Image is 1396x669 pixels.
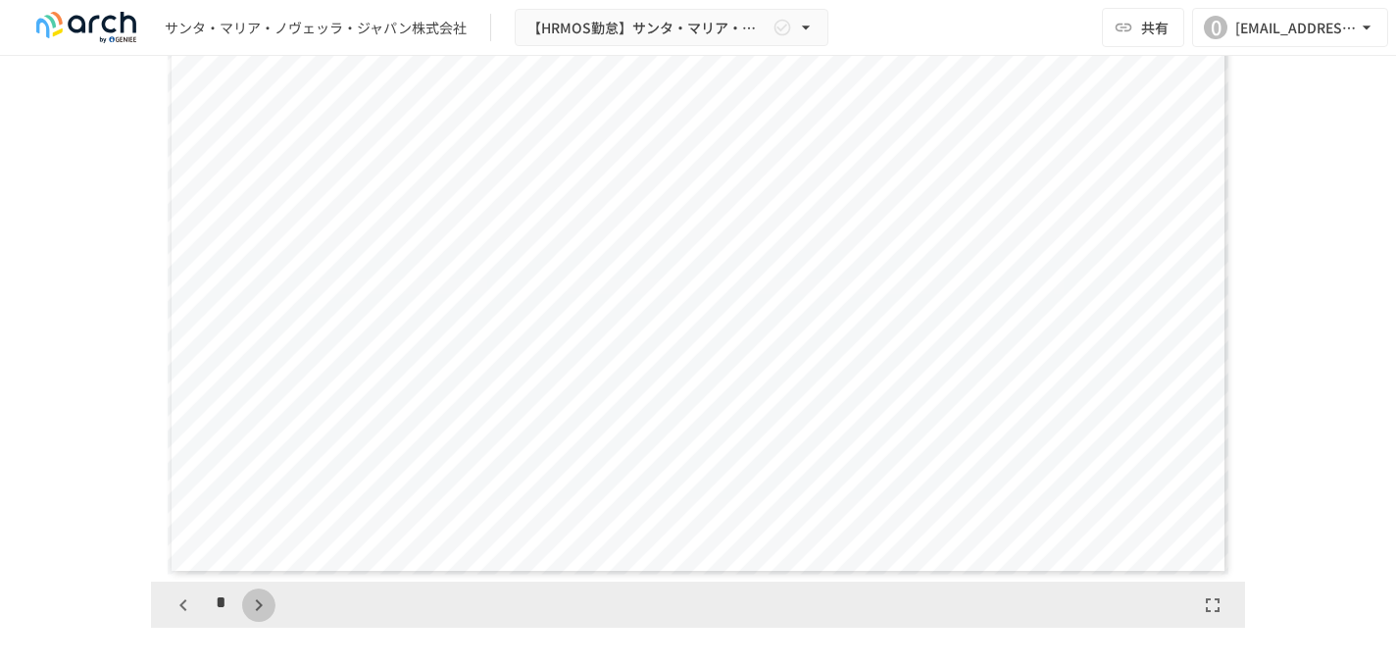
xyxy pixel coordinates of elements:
[165,18,467,38] div: サンタ・マリア・ノヴェッラ・ジャパン株式会社
[1192,8,1388,47] button: 0[EMAIL_ADDRESS][DOMAIN_NAME]
[1141,17,1169,38] span: 共有
[1102,8,1184,47] button: 共有
[515,9,828,47] button: 【HRMOS勤怠】サンタ・マリア・ノヴェッラ・ジャパン株式会社_初期設定サポート
[1204,16,1227,39] div: 0
[1235,16,1357,40] div: [EMAIL_ADDRESS][DOMAIN_NAME]
[24,12,149,43] img: logo-default@2x-9cf2c760.svg
[527,16,769,40] span: 【HRMOS勤怠】サンタ・マリア・ノヴェッラ・ジャパン株式会社_初期設定サポート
